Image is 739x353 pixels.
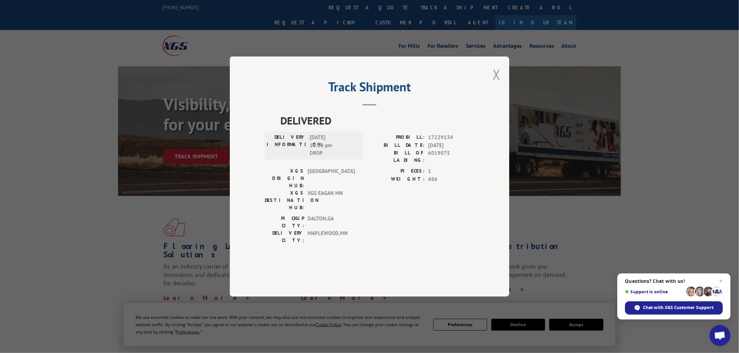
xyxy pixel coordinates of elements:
[643,305,714,311] span: Chat with XGS Customer Support
[265,230,304,244] label: DELIVERY CITY:
[369,149,425,164] label: BILL OF LADING:
[308,189,355,211] span: XGS EAGAN MN
[428,149,474,164] span: 6019075
[428,167,474,175] span: 1
[625,278,723,284] span: Questions? Chat with us!
[625,289,684,294] span: Support is online
[710,325,731,346] div: Open chat
[267,134,306,157] label: DELIVERY INFORMATION:
[717,277,725,285] span: Close chat
[265,82,474,95] h2: Track Shipment
[369,142,425,150] label: BILL DATE:
[308,167,355,189] span: [GEOGRAPHIC_DATA]
[493,65,500,84] button: Close modal
[310,134,357,157] span: [DATE] 12:00 pm DROP
[265,167,304,189] label: XGS ORIGIN HUB:
[308,230,355,244] span: MAPLEWOOD , MN
[428,175,474,183] span: 486
[428,142,474,150] span: [DATE]
[369,175,425,183] label: WEIGHT:
[280,113,474,128] span: DELIVERED
[308,215,355,230] span: DALTON , GA
[265,189,304,211] label: XGS DESTINATION HUB:
[265,215,304,230] label: PICKUP CITY:
[369,134,425,142] label: PROBILL:
[369,167,425,175] label: PIECES:
[428,134,474,142] span: 17229134
[625,301,723,315] div: Chat with XGS Customer Support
